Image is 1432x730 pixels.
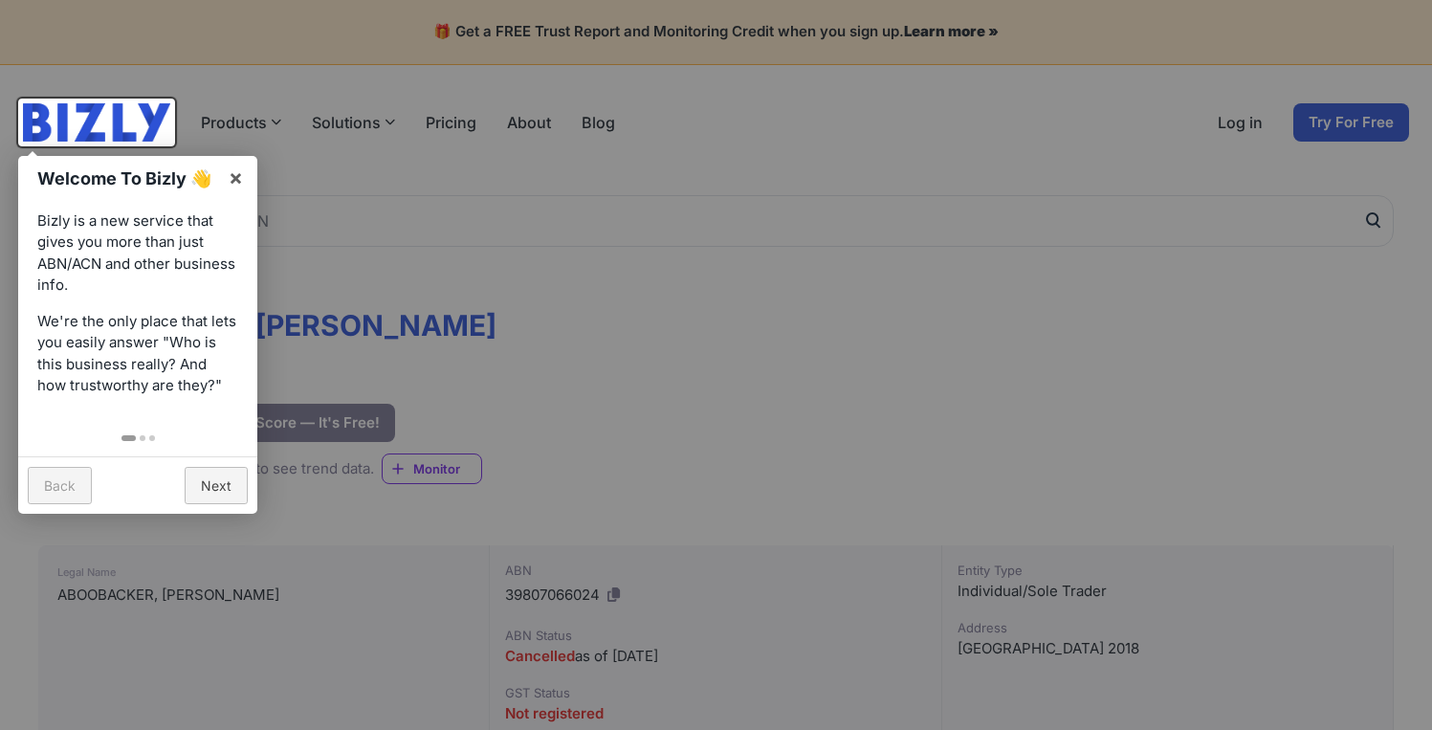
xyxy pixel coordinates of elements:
[37,166,218,191] h1: Welcome To Bizly 👋
[185,467,248,504] a: Next
[28,467,92,504] a: Back
[214,156,257,199] a: ×
[37,311,238,397] p: We're the only place that lets you easily answer "Who is this business really? And how trustworth...
[37,210,238,297] p: Bizly is a new service that gives you more than just ABN/ACN and other business info.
